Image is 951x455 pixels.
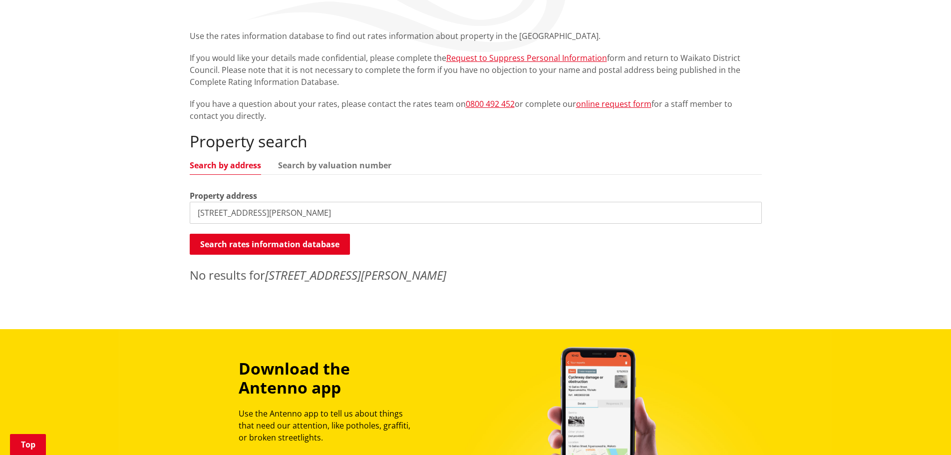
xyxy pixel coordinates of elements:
[576,98,651,109] a: online request form
[239,408,419,444] p: Use the Antenno app to tell us about things that need our attention, like potholes, graffiti, or ...
[190,266,762,284] p: No results for
[446,52,607,63] a: Request to Suppress Personal Information
[265,267,446,283] em: [STREET_ADDRESS][PERSON_NAME]
[190,132,762,151] h2: Property search
[190,98,762,122] p: If you have a question about your rates, please contact the rates team on or complete our for a s...
[190,234,350,255] button: Search rates information database
[190,30,762,42] p: Use the rates information database to find out rates information about property in the [GEOGRAPHI...
[466,98,515,109] a: 0800 492 452
[190,202,762,224] input: e.g. Duke Street NGARUAWAHIA
[190,52,762,88] p: If you would like your details made confidential, please complete the form and return to Waikato ...
[10,434,46,455] a: Top
[190,161,261,169] a: Search by address
[278,161,391,169] a: Search by valuation number
[239,359,419,398] h3: Download the Antenno app
[905,413,941,449] iframe: Messenger Launcher
[190,190,257,202] label: Property address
